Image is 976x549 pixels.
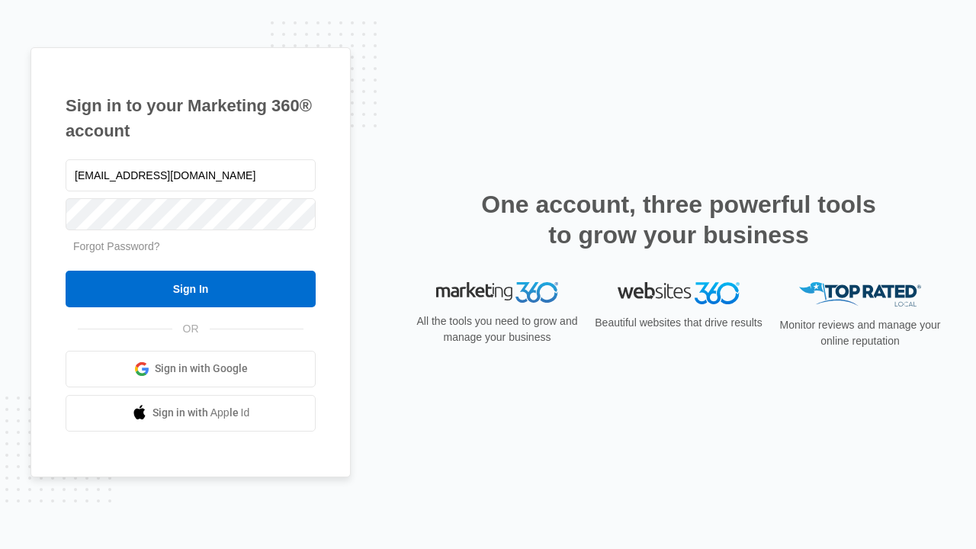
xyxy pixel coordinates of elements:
[152,405,250,421] span: Sign in with Apple Id
[66,271,316,307] input: Sign In
[775,317,945,349] p: Monitor reviews and manage your online reputation
[155,361,248,377] span: Sign in with Google
[436,282,558,303] img: Marketing 360
[66,93,316,143] h1: Sign in to your Marketing 360® account
[477,189,881,250] h2: One account, three powerful tools to grow your business
[618,282,740,304] img: Websites 360
[593,315,764,331] p: Beautiful websites that drive results
[66,159,316,191] input: Email
[73,240,160,252] a: Forgot Password?
[172,321,210,337] span: OR
[66,395,316,432] a: Sign in with Apple Id
[66,351,316,387] a: Sign in with Google
[799,282,921,307] img: Top Rated Local
[412,313,583,345] p: All the tools you need to grow and manage your business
